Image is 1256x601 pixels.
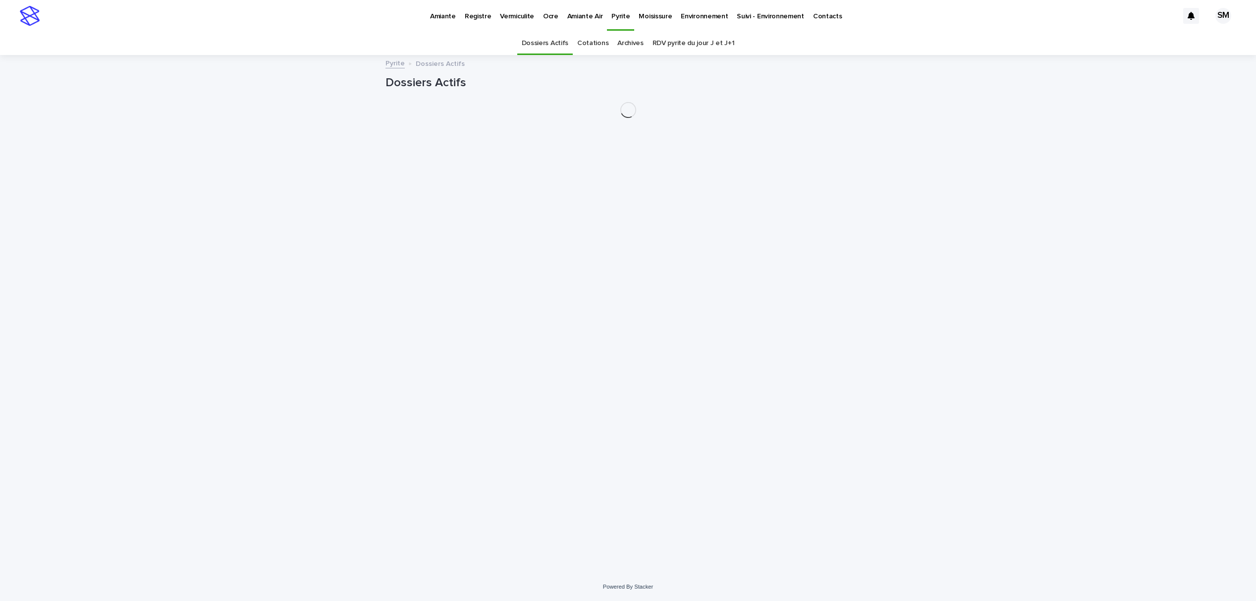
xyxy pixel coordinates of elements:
p: Dossiers Actifs [416,57,465,68]
div: SM [1215,8,1231,24]
a: Pyrite [385,57,405,68]
img: stacker-logo-s-only.png [20,6,40,26]
a: RDV pyrite du jour J et J+1 [653,32,735,55]
a: Dossiers Actifs [522,32,568,55]
a: Cotations [577,32,608,55]
h1: Dossiers Actifs [385,76,871,90]
a: Archives [617,32,644,55]
a: Powered By Stacker [603,584,653,590]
